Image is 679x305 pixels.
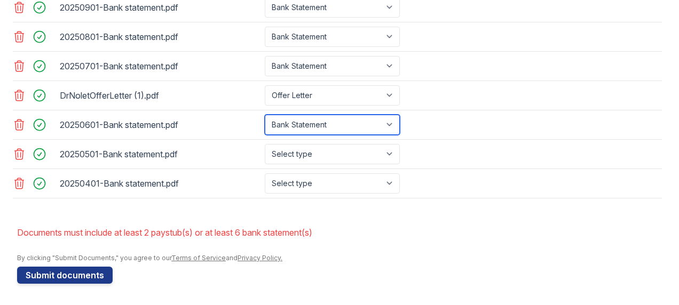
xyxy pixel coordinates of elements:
[60,175,260,192] div: 20250401-Bank statement.pdf
[17,254,662,262] div: By clicking "Submit Documents," you agree to our and
[17,222,662,243] li: Documents must include at least 2 paystub(s) or at least 6 bank statement(s)
[60,116,260,133] div: 20250601-Bank statement.pdf
[60,28,260,45] div: 20250801-Bank statement.pdf
[171,254,226,262] a: Terms of Service
[238,254,282,262] a: Privacy Policy.
[17,267,113,284] button: Submit documents
[60,87,260,104] div: DrNoletOfferLetter (1).pdf
[60,146,260,163] div: 20250501-Bank statement.pdf
[60,58,260,75] div: 20250701-Bank statement.pdf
